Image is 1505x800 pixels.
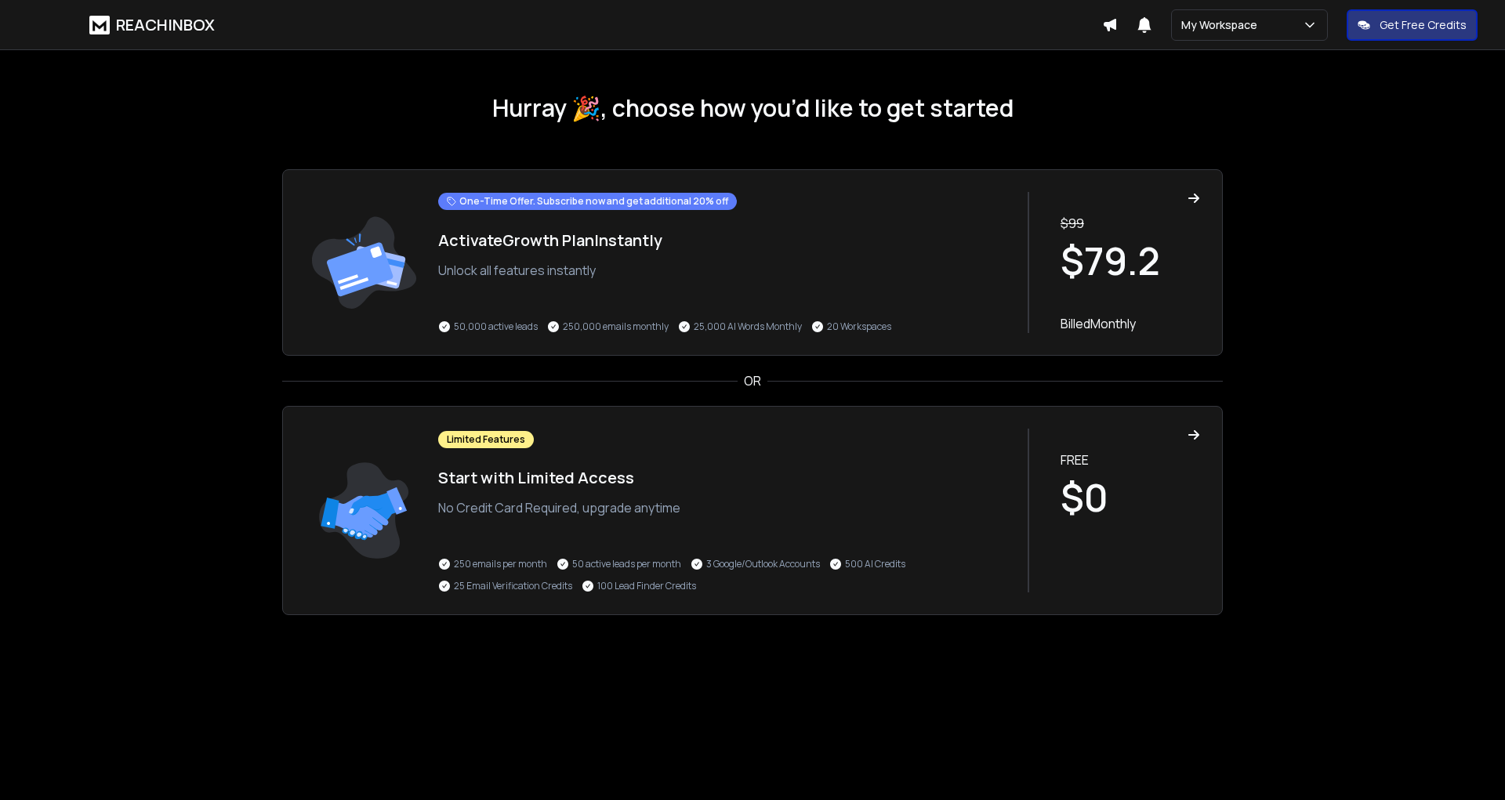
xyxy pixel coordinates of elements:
[845,558,905,570] p: 500 AI Credits
[1181,17,1264,33] p: My Workspace
[89,16,110,34] img: logo
[827,320,891,333] p: 20 Workspaces
[438,193,737,210] div: One-Time Offer. Subscribe now and get additional 20% off
[1061,314,1200,333] p: Billed Monthly
[282,94,1223,122] h1: Hurray 🎉, choose how you’d like to get started
[694,320,802,333] p: 25,000 AI Words Monthly
[282,371,1223,390] div: OR
[1347,9,1478,41] button: Get Free Credits
[116,14,215,36] h1: REACHINBOX
[1061,451,1200,469] p: FREE
[454,558,547,570] p: 250 emails per month
[706,558,820,570] p: 3 Google/Outlook Accounts
[438,467,1012,489] h1: Start with Limited Access
[454,320,538,333] p: 50,000 active leads
[1061,479,1200,516] h1: $0
[438,261,1012,280] p: Unlock all features instantly
[597,580,696,592] p: 100 Lead Finder Credits
[305,429,422,592] img: trail
[572,558,681,570] p: 50 active leads per month
[1061,214,1200,233] p: $ 99
[438,230,1012,252] h1: Activate Growth Plan Instantly
[1061,242,1200,280] h1: $ 79.2
[438,498,1012,517] p: No Credit Card Required, upgrade anytime
[454,580,572,592] p: 25 Email Verification Credits
[563,320,669,333] p: 250,000 emails monthly
[305,192,422,333] img: trail
[1380,17,1467,33] p: Get Free Credits
[438,431,534,448] div: Limited Features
